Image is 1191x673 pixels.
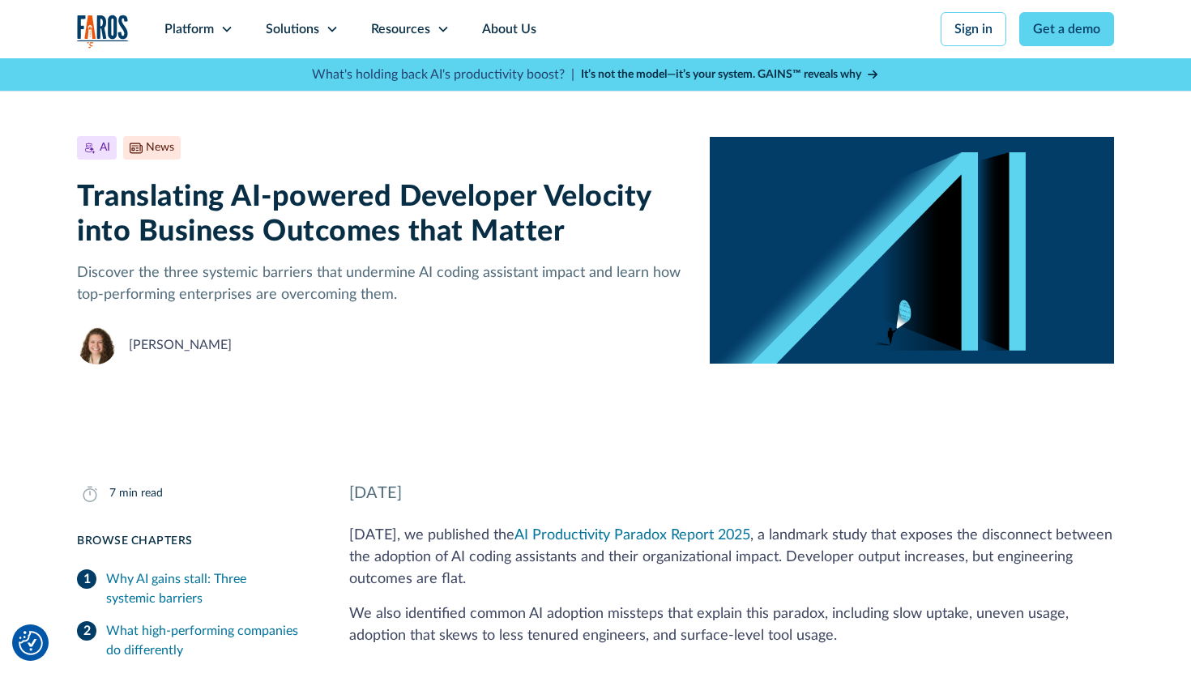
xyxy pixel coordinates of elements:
[514,528,750,543] a: AI Productivity Paradox Report 2025
[581,69,861,80] strong: It’s not the model—it’s your system. GAINS™ reveals why
[77,326,116,364] img: Neely Dunlap
[581,66,879,83] a: It’s not the model—it’s your system. GAINS™ reveals why
[77,15,129,48] a: home
[349,603,1114,647] p: We also identified common AI adoption missteps that explain this paradox, including slow uptake, ...
[77,533,310,550] div: Browse Chapters
[371,19,430,39] div: Resources
[106,621,310,660] div: What high-performing companies do differently
[77,326,232,364] a: Neely Dunlap[PERSON_NAME]
[100,139,110,156] div: AI
[77,615,310,667] a: What high-performing companies do differently
[77,262,684,306] p: Discover the three systemic barriers that undermine AI coding assistant impact and learn how top-...
[119,485,163,502] div: min read
[106,569,310,608] div: Why AI gains stall: Three systemic barriers
[19,631,43,655] img: Revisit consent button
[710,136,1114,364] img: A dark blue background with the letters AI appearing to be walls, with a person walking through t...
[77,180,684,249] h1: Translating AI-powered Developer Velocity into Business Outcomes that Matter
[349,525,1114,590] p: [DATE], we published the , a landmark study that exposes the disconnect between the adoption of A...
[941,12,1006,46] a: Sign in
[19,631,43,655] button: Cookie Settings
[77,563,310,615] a: Why AI gains stall: Three systemic barriers
[312,65,574,84] p: What's holding back AI's productivity boost? |
[77,15,129,48] img: Logo of the analytics and reporting company Faros.
[109,485,116,502] div: 7
[1019,12,1114,46] a: Get a demo
[266,19,319,39] div: Solutions
[146,139,174,156] div: News
[164,19,214,39] div: Platform
[129,335,232,355] div: [PERSON_NAME]
[349,481,1114,505] div: [DATE]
